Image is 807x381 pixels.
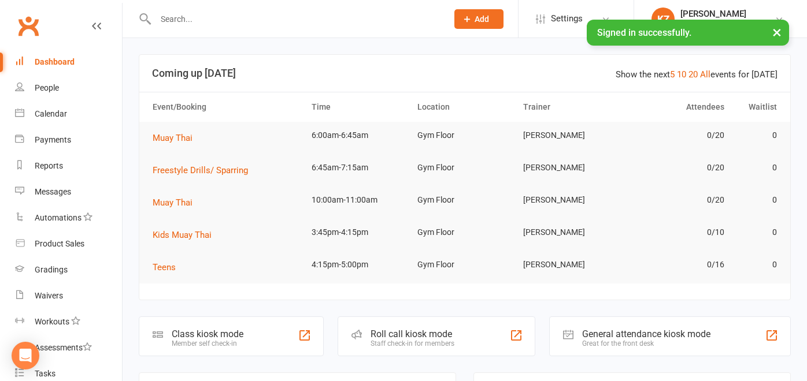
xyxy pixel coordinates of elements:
td: [PERSON_NAME] [518,219,624,246]
td: 0 [730,219,783,246]
div: General attendance kiosk mode [582,328,710,339]
a: Payments [15,127,122,153]
a: Messages [15,179,122,205]
div: Assessments [35,343,92,352]
div: Roll call kiosk mode [371,328,454,339]
div: Product Sales [35,239,84,248]
div: Staff check-in for members [371,339,454,348]
td: 0 [730,251,783,278]
span: Add [475,14,489,24]
span: Signed in successfully. [597,27,691,38]
td: 0/10 [624,219,730,246]
th: Time [306,92,412,122]
div: Calendar [35,109,67,118]
th: Attendees [624,92,730,122]
th: Location [412,92,518,122]
td: 0 [730,186,783,214]
td: [PERSON_NAME] [518,186,624,214]
a: Reports [15,153,122,179]
td: Gym Floor [412,186,518,214]
a: Waivers [15,283,122,309]
div: Workouts [35,317,69,326]
div: People [35,83,59,92]
button: Kids Muay Thai [153,228,220,242]
td: Gym Floor [412,251,518,278]
div: Messages [35,187,71,196]
td: 6:00am-6:45am [306,122,412,149]
div: Dashboard [35,57,75,66]
div: Automations [35,213,82,222]
h3: Coming up [DATE] [152,68,778,79]
td: [PERSON_NAME] [518,122,624,149]
span: Teens [153,262,176,272]
a: Automations [15,205,122,231]
td: [PERSON_NAME] [518,154,624,181]
td: 3:45pm-4:15pm [306,219,412,246]
a: Product Sales [15,231,122,257]
div: [PERSON_NAME] [680,9,767,19]
th: Trainer [518,92,624,122]
button: Teens [153,260,184,274]
td: 0/20 [624,122,730,149]
button: Muay Thai [153,131,201,145]
td: 0/20 [624,154,730,181]
td: 6:45am-7:15am [306,154,412,181]
div: Open Intercom Messenger [12,342,39,369]
div: KZ [651,8,675,31]
td: 4:15pm-5:00pm [306,251,412,278]
div: Great for the front desk [582,339,710,348]
span: Muay Thai [153,197,193,208]
a: 20 [688,69,698,80]
td: Gym Floor [412,122,518,149]
div: Class kiosk mode [172,328,243,339]
td: 0/16 [624,251,730,278]
td: 0 [730,122,783,149]
div: Tasks [35,369,55,378]
div: Waivers [35,291,63,300]
td: 0/20 [624,186,730,214]
td: 0 [730,154,783,181]
td: [PERSON_NAME] [518,251,624,278]
a: Assessments [15,335,122,361]
a: People [15,75,122,101]
th: Event/Booking [147,92,306,122]
div: Show the next events for [DATE] [616,68,778,81]
span: Freestyle Drills/ Sparring [153,165,248,175]
span: Muay Thai [153,133,193,143]
span: Kids Muay Thai [153,230,212,240]
div: Member self check-in [172,339,243,348]
a: All [700,69,710,80]
a: Gradings [15,257,122,283]
div: Reports [35,161,63,170]
button: Freestyle Drills/ Sparring [153,163,256,177]
th: Waitlist [730,92,783,122]
a: Dashboard [15,49,122,75]
td: Gym Floor [412,219,518,246]
div: Gradings [35,265,68,274]
input: Search... [152,11,439,27]
a: Calendar [15,101,122,127]
span: Settings [551,6,583,32]
div: Payments [35,135,71,144]
div: DM Muay Thai & Fitness [680,19,767,29]
button: × [767,20,787,44]
button: Muay Thai [153,196,201,210]
a: Clubworx [14,12,43,40]
td: 10:00am-11:00am [306,186,412,214]
a: Workouts [15,309,122,335]
a: 5 [670,69,675,80]
a: 10 [677,69,686,80]
td: Gym Floor [412,154,518,181]
button: Add [454,9,504,29]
